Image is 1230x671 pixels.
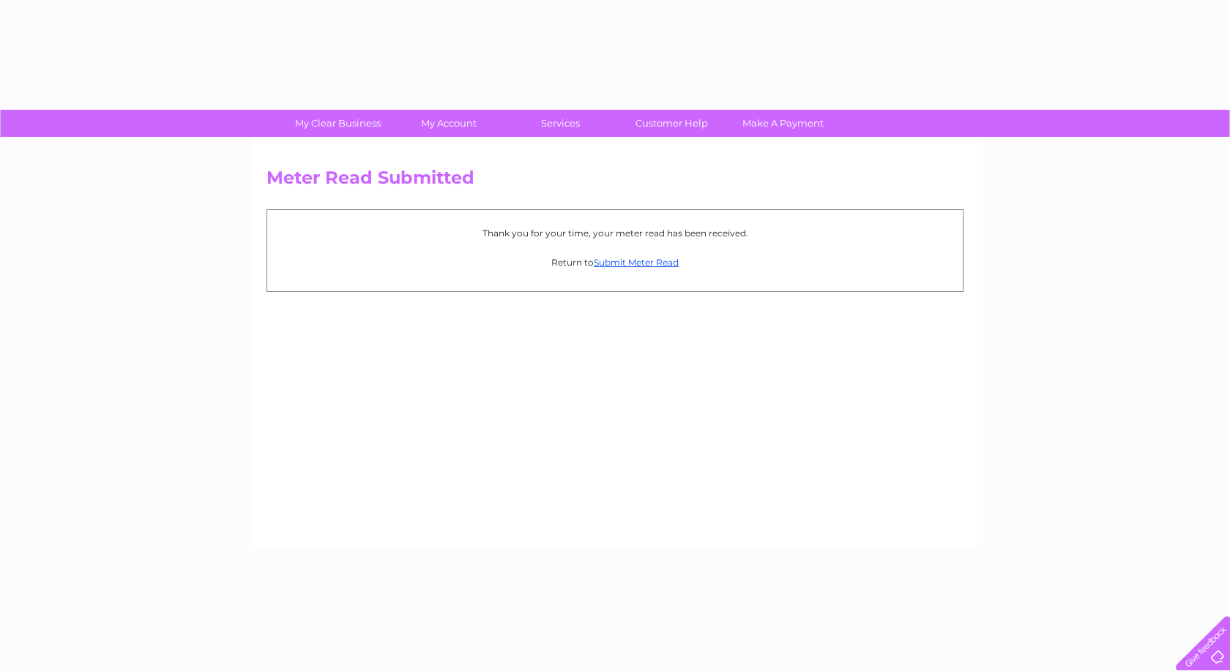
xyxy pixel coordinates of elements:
[500,110,621,137] a: Services
[723,110,843,137] a: Make A Payment
[277,110,398,137] a: My Clear Business
[275,226,955,240] p: Thank you for your time, your meter read has been received.
[389,110,510,137] a: My Account
[275,255,955,269] p: Return to
[594,257,679,268] a: Submit Meter Read
[266,168,963,195] h2: Meter Read Submitted
[611,110,732,137] a: Customer Help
